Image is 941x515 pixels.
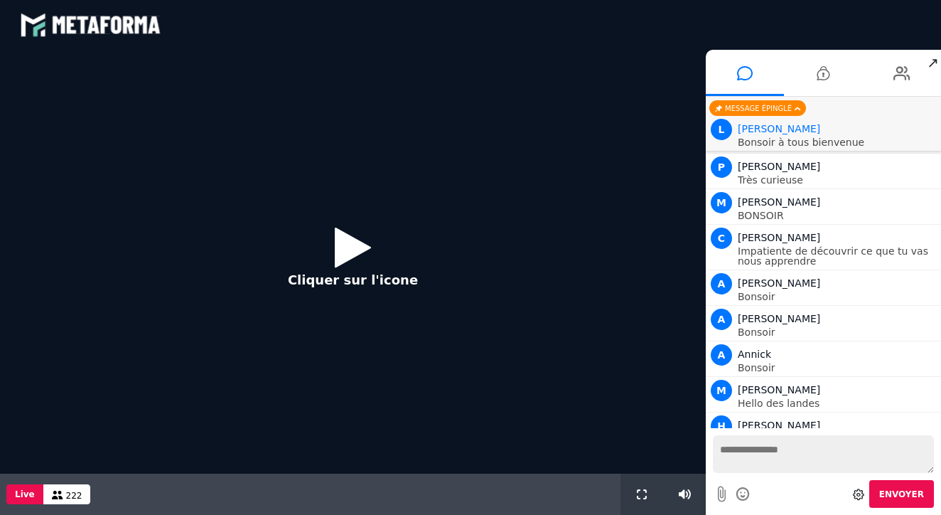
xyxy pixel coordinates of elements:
[738,277,820,289] span: [PERSON_NAME]
[738,196,820,208] span: [PERSON_NAME]
[879,489,924,499] span: Envoyer
[738,327,937,337] p: Bonsoir
[288,270,418,290] p: Cliquer sur l'icone
[711,273,732,294] span: A
[274,216,432,308] button: Cliquer sur l'icone
[738,384,820,395] span: [PERSON_NAME]
[66,491,82,501] span: 222
[711,309,732,330] span: A
[738,123,820,134] span: Animateur
[711,415,732,437] span: H
[738,292,937,302] p: Bonsoir
[869,480,934,508] button: Envoyer
[738,313,820,324] span: [PERSON_NAME]
[738,398,937,408] p: Hello des landes
[711,192,732,213] span: M
[738,363,937,373] p: Bonsoir
[738,137,937,147] p: Bonsoir à tous bienvenue
[711,380,732,401] span: M
[738,420,820,431] span: [PERSON_NAME]
[6,484,43,504] button: Live
[711,344,732,366] span: A
[711,156,732,178] span: P
[738,175,937,185] p: Très curieuse
[738,349,771,360] span: Annick
[738,232,820,243] span: [PERSON_NAME]
[711,119,732,140] span: L
[738,161,820,172] span: [PERSON_NAME]
[711,228,732,249] span: C
[738,211,937,221] p: BONSOIR
[709,100,806,116] div: Message épinglé
[738,246,937,266] p: Impatiente de découvrir ce que tu vas nous apprendre
[925,50,941,75] span: ↗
